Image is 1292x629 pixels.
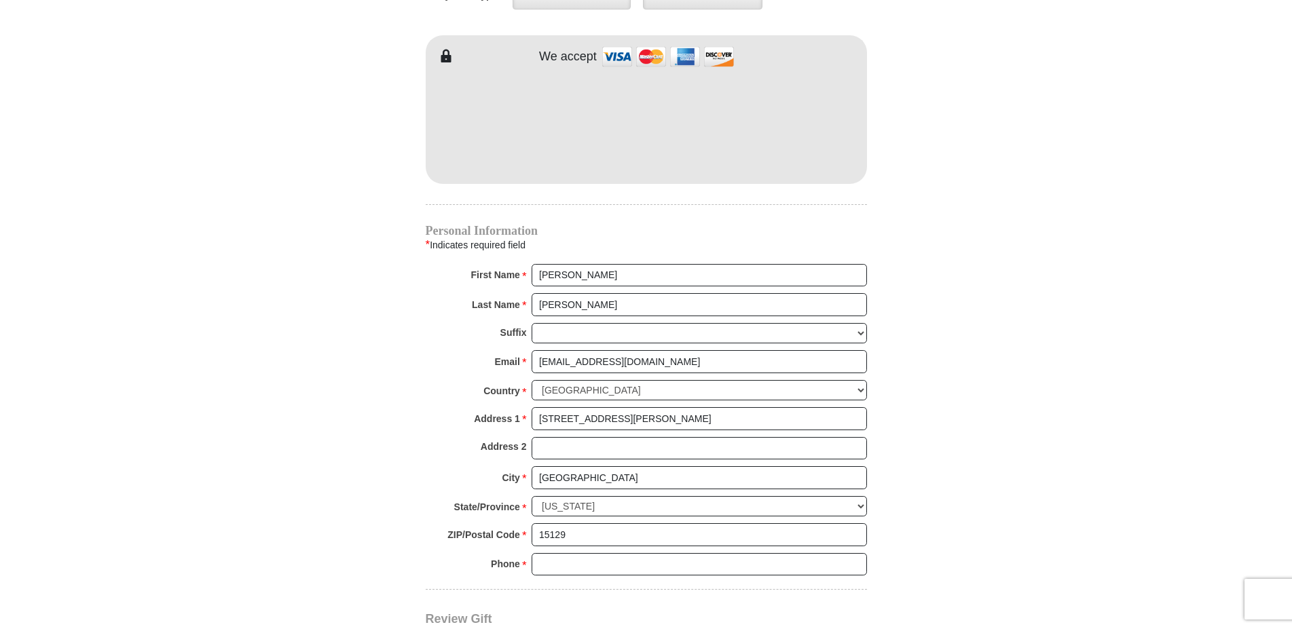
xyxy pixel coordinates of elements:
[426,236,867,254] div: Indicates required field
[500,323,527,342] strong: Suffix
[495,352,520,371] strong: Email
[426,612,492,626] span: Review Gift
[471,265,520,284] strong: First Name
[502,468,519,487] strong: City
[454,497,520,516] strong: State/Province
[426,225,867,236] h4: Personal Information
[600,42,736,71] img: credit cards accepted
[491,554,520,573] strong: Phone
[474,409,520,428] strong: Address 1
[481,437,527,456] strong: Address 2
[539,50,597,64] h4: We accept
[483,381,520,400] strong: Country
[472,295,520,314] strong: Last Name
[447,525,520,544] strong: ZIP/Postal Code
